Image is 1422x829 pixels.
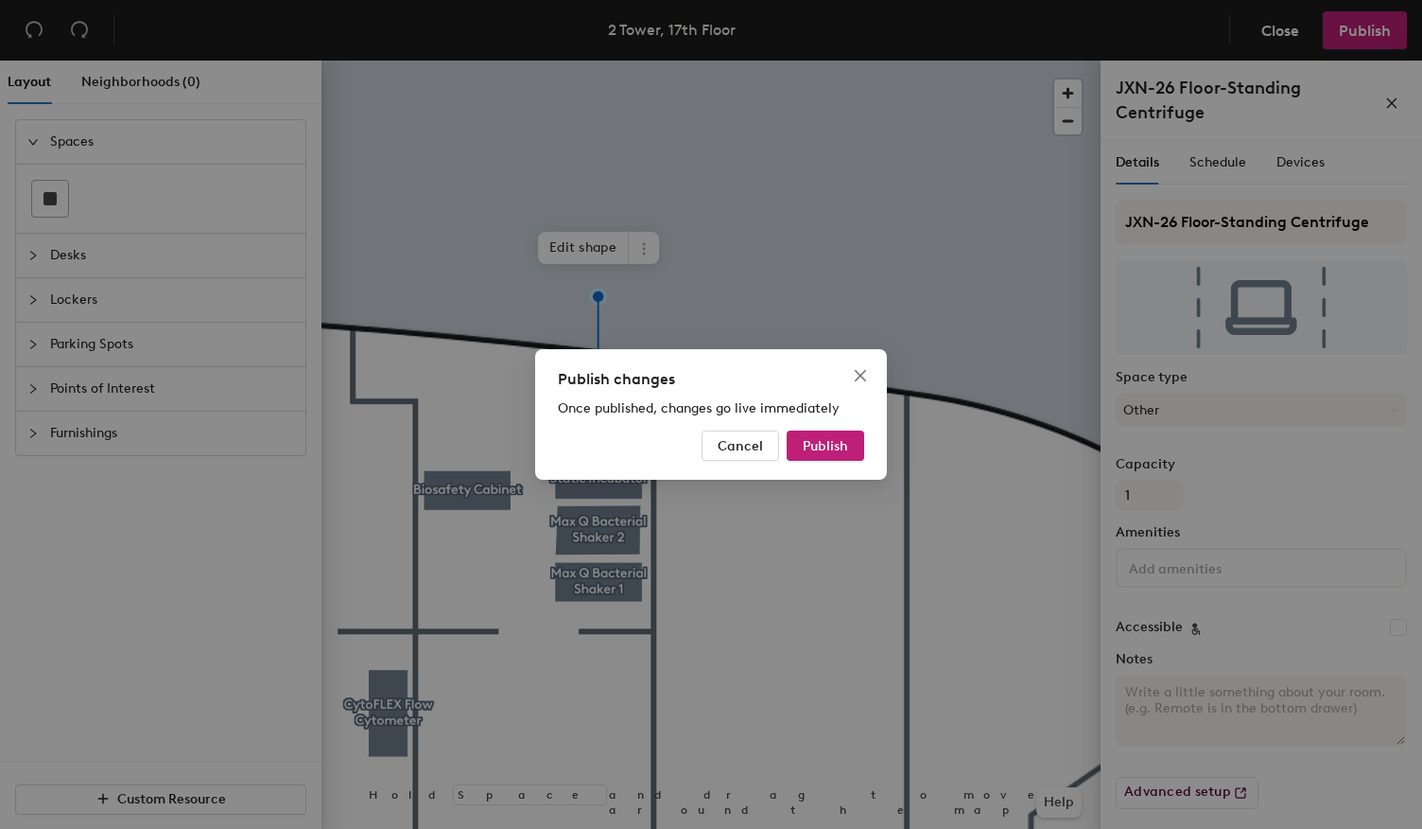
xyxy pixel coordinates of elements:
button: Close [845,361,876,391]
span: Close [845,368,876,383]
div: Publish changes [558,368,864,391]
button: Publish [787,431,864,461]
span: Once published, changes go live immediately [558,400,840,416]
button: Cancel [702,431,779,461]
span: Cancel [718,438,763,454]
span: Publish [803,438,848,454]
span: close [853,368,868,383]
